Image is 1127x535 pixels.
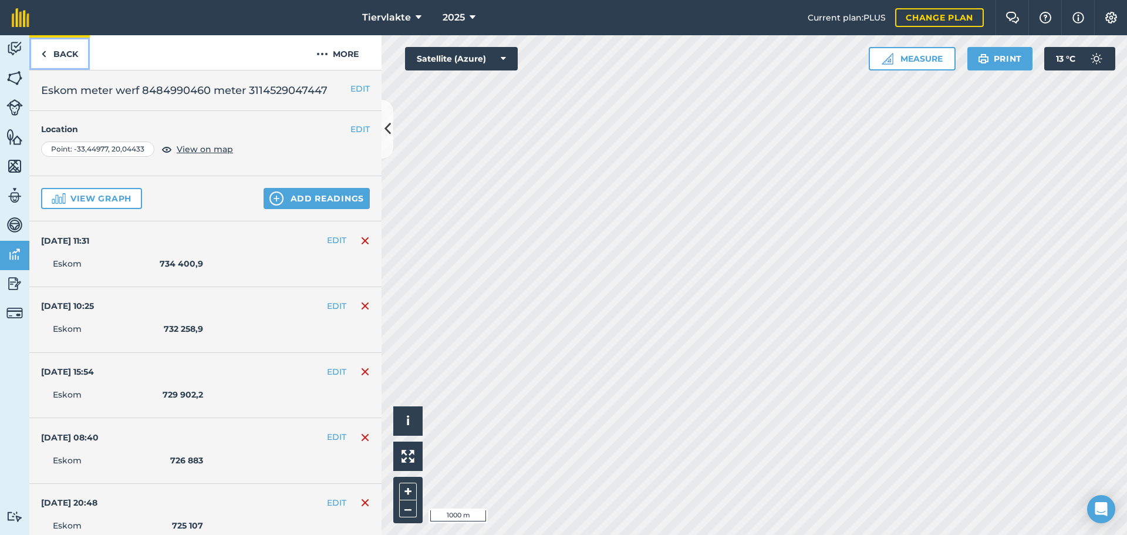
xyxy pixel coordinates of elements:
[177,143,233,156] span: View on map
[52,191,66,206] img: svg+xml;base64,PD94bWwgdmVyc2lvbj0iMS4wIiBlbmNvZGluZz0idXRmLTgiPz4KPCEtLSBHZW5lcmF0b3I6IEFkb2JlIE...
[360,496,370,510] img: svg+xml;base64,PHN2ZyB4bWxucz0iaHR0cDovL3d3dy53My5vcmcvMjAwMC9zdmciIHdpZHRoPSIxNiIgaGVpZ2h0PSIyNC...
[399,483,417,500] button: +
[808,11,886,24] span: Current plan : PLUS
[1087,495,1115,523] div: Open Intercom Messenger
[967,47,1033,70] button: Print
[1044,47,1115,70] button: 13 °C
[327,430,346,443] button: EDIT
[443,11,465,25] span: 2025
[164,322,203,335] strong: 732 258,9
[1005,12,1020,23] img: Two speech bubbles overlapping with the left bubble in the forefront
[360,234,370,248] img: svg+xml;base64,PHN2ZyB4bWxucz0iaHR0cDovL3d3dy53My5vcmcvMjAwMC9zdmciIHdpZHRoPSIxNiIgaGVpZ2h0PSIyNC...
[41,142,154,157] div: Point : -33,44977 , 20,04433
[327,365,346,378] button: EDIT
[41,188,142,209] button: View graph
[12,8,29,27] img: fieldmargin Logo
[53,454,82,467] span: Eskom
[882,53,893,65] img: Ruler icon
[160,257,203,270] strong: 734 400,9
[6,128,23,146] img: svg+xml;base64,PHN2ZyB4bWxucz0iaHR0cDovL3d3dy53My5vcmcvMjAwMC9zdmciIHdpZHRoPSI1NiIgaGVpZ2h0PSI2MC...
[360,365,370,379] img: svg+xml;base64,PHN2ZyB4bWxucz0iaHR0cDovL3d3dy53My5vcmcvMjAwMC9zdmciIHdpZHRoPSIxNiIgaGVpZ2h0PSIyNC...
[29,35,90,70] a: Back
[293,35,382,70] button: More
[41,47,46,61] img: svg+xml;base64,PHN2ZyB4bWxucz0iaHR0cDovL3d3dy53My5vcmcvMjAwMC9zdmciIHdpZHRoPSI5IiBoZWlnaHQ9IjI0Ii...
[269,191,284,206] img: svg+xml;base64,PHN2ZyB4bWxucz0iaHR0cDovL3d3dy53My5vcmcvMjAwMC9zdmciIHdpZHRoPSIxNCIgaGVpZ2h0PSIyNC...
[350,123,370,136] button: EDIT
[53,519,82,532] span: Eskom
[6,305,23,321] img: svg+xml;base64,PD94bWwgdmVyc2lvbj0iMS4wIiBlbmNvZGluZz0idXRmLTgiPz4KPCEtLSBHZW5lcmF0b3I6IEFkb2JlIE...
[327,300,346,312] button: EDIT
[895,8,984,27] a: Change plan
[161,142,233,156] button: View on map
[405,47,518,70] button: Satellite (Azure)
[41,82,370,99] h2: Eskom meter werf 8484990460 meter 3114529047447
[1104,12,1118,23] img: A cog icon
[6,157,23,175] img: svg+xml;base64,PHN2ZyB4bWxucz0iaHR0cDovL3d3dy53My5vcmcvMjAwMC9zdmciIHdpZHRoPSI1NiIgaGVpZ2h0PSI2MC...
[41,366,94,378] h4: [DATE] 15:54
[401,450,414,463] img: Four arrows, one pointing top left, one top right, one bottom right and the last bottom left
[350,82,370,95] button: EDIT
[399,500,417,517] button: –
[53,257,82,270] span: Eskom
[6,69,23,87] img: svg+xml;base64,PHN2ZyB4bWxucz0iaHR0cDovL3d3dy53My5vcmcvMjAwMC9zdmciIHdpZHRoPSI1NiIgaGVpZ2h0PSI2MC...
[41,300,94,312] h4: [DATE] 10:25
[1038,12,1052,23] img: A question mark icon
[41,235,89,247] h4: [DATE] 11:31
[978,52,989,66] img: svg+xml;base64,PHN2ZyB4bWxucz0iaHR0cDovL3d3dy53My5vcmcvMjAwMC9zdmciIHdpZHRoPSIxOSIgaGVpZ2h0PSIyNC...
[316,47,328,61] img: svg+xml;base64,PHN2ZyB4bWxucz0iaHR0cDovL3d3dy53My5vcmcvMjAwMC9zdmciIHdpZHRoPSIyMCIgaGVpZ2h0PSIyNC...
[6,40,23,58] img: svg+xml;base64,PD94bWwgdmVyc2lvbj0iMS4wIiBlbmNvZGluZz0idXRmLTgiPz4KPCEtLSBHZW5lcmF0b3I6IEFkb2JlIE...
[393,406,423,436] button: i
[1056,47,1075,70] span: 13 ° C
[6,275,23,292] img: svg+xml;base64,PD94bWwgdmVyc2lvbj0iMS4wIiBlbmNvZGluZz0idXRmLTgiPz4KPCEtLSBHZW5lcmF0b3I6IEFkb2JlIE...
[6,187,23,204] img: svg+xml;base64,PD94bWwgdmVyc2lvbj0iMS4wIiBlbmNvZGluZz0idXRmLTgiPz4KPCEtLSBHZW5lcmF0b3I6IEFkb2JlIE...
[41,432,99,443] h4: [DATE] 08:40
[1072,11,1084,25] img: svg+xml;base64,PHN2ZyB4bWxucz0iaHR0cDovL3d3dy53My5vcmcvMjAwMC9zdmciIHdpZHRoPSIxNyIgaGVpZ2h0PSIxNy...
[41,497,97,509] h4: [DATE] 20:48
[406,413,410,428] span: i
[41,123,370,136] h4: Location
[6,245,23,263] img: svg+xml;base64,PD94bWwgdmVyc2lvbj0iMS4wIiBlbmNvZGluZz0idXRmLTgiPz4KPCEtLSBHZW5lcmF0b3I6IEFkb2JlIE...
[869,47,956,70] button: Measure
[53,388,82,401] span: Eskom
[161,142,172,156] img: svg+xml;base64,PHN2ZyB4bWxucz0iaHR0cDovL3d3dy53My5vcmcvMjAwMC9zdmciIHdpZHRoPSIxOCIgaGVpZ2h0PSIyNC...
[264,188,370,209] button: Add readings
[172,519,203,532] strong: 725 107
[327,496,346,509] button: EDIT
[6,511,23,522] img: svg+xml;base64,PD94bWwgdmVyc2lvbj0iMS4wIiBlbmNvZGluZz0idXRmLTgiPz4KPCEtLSBHZW5lcmF0b3I6IEFkb2JlIE...
[53,322,82,335] span: Eskom
[360,299,370,313] img: svg+xml;base64,PHN2ZyB4bWxucz0iaHR0cDovL3d3dy53My5vcmcvMjAwMC9zdmciIHdpZHRoPSIxNiIgaGVpZ2h0PSIyNC...
[170,454,203,467] strong: 726 883
[163,388,203,401] strong: 729 902,2
[360,430,370,445] img: svg+xml;base64,PHN2ZyB4bWxucz0iaHR0cDovL3d3dy53My5vcmcvMjAwMC9zdmciIHdpZHRoPSIxNiIgaGVpZ2h0PSIyNC...
[6,99,23,116] img: svg+xml;base64,PD94bWwgdmVyc2lvbj0iMS4wIiBlbmNvZGluZz0idXRmLTgiPz4KPCEtLSBHZW5lcmF0b3I6IEFkb2JlIE...
[327,234,346,247] button: EDIT
[6,216,23,234] img: svg+xml;base64,PD94bWwgdmVyc2lvbj0iMS4wIiBlbmNvZGluZz0idXRmLTgiPz4KPCEtLSBHZW5lcmF0b3I6IEFkb2JlIE...
[362,11,411,25] span: Tiervlakte
[1085,47,1108,70] img: svg+xml;base64,PD94bWwgdmVyc2lvbj0iMS4wIiBlbmNvZGluZz0idXRmLTgiPz4KPCEtLSBHZW5lcmF0b3I6IEFkb2JlIE...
